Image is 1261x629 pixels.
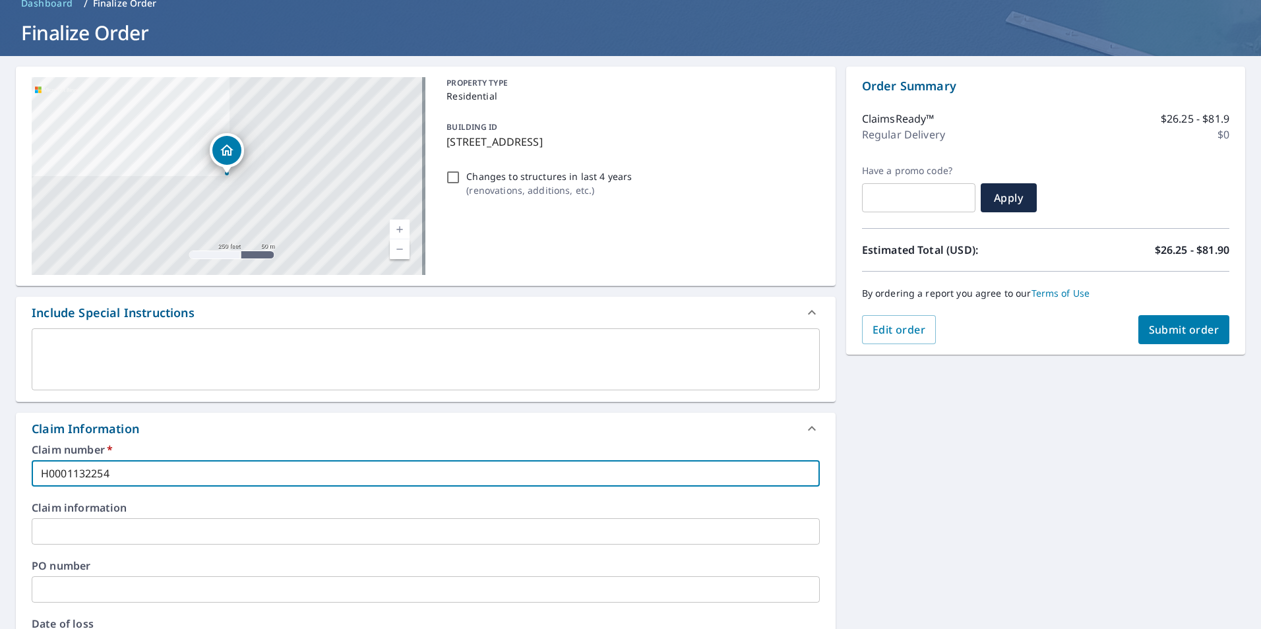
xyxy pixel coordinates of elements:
div: Dropped pin, building 1, Residential property, 29 Fairfax Ave Birmingham, AL 35214 [210,133,244,174]
a: Current Level 17, Zoom In [390,220,410,239]
p: $0 [1217,127,1229,142]
a: Current Level 17, Zoom Out [390,239,410,259]
p: $26.25 - $81.90 [1155,242,1229,258]
label: PO number [32,560,820,571]
span: Edit order [873,322,926,337]
p: By ordering a report you agree to our [862,287,1229,299]
label: Date of loss [32,618,417,629]
button: Submit order [1138,315,1230,344]
div: Include Special Instructions [32,304,195,322]
p: Estimated Total (USD): [862,242,1046,258]
h1: Finalize Order [16,19,1245,46]
p: ( renovations, additions, etc. ) [466,183,632,197]
a: Terms of Use [1031,287,1090,299]
p: Regular Delivery [862,127,945,142]
p: [STREET_ADDRESS] [446,134,814,150]
p: Order Summary [862,77,1229,95]
p: ClaimsReady™ [862,111,935,127]
span: Apply [991,191,1026,205]
div: Include Special Instructions [16,297,836,328]
label: Have a promo code? [862,165,975,177]
label: Claim number [32,444,820,455]
p: Changes to structures in last 4 years [466,169,632,183]
p: BUILDING ID [446,121,497,133]
label: Claim information [32,502,820,513]
div: Claim Information [32,420,139,438]
p: Residential [446,89,814,103]
p: PROPERTY TYPE [446,77,814,89]
button: Edit order [862,315,937,344]
div: Claim Information [16,413,836,444]
button: Apply [981,183,1037,212]
span: Submit order [1149,322,1219,337]
p: $26.25 - $81.9 [1161,111,1229,127]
